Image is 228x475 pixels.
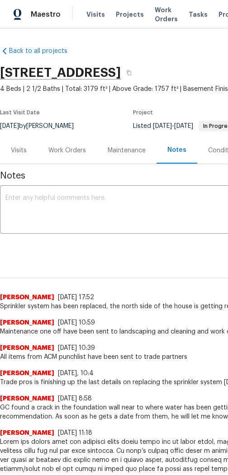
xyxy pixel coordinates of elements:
[153,123,172,129] span: [DATE]
[174,123,193,129] span: [DATE]
[58,294,94,301] span: [DATE] 17:52
[116,10,144,19] span: Projects
[121,65,137,81] button: Copy Address
[58,430,92,436] span: [DATE] 11:18
[167,146,186,155] div: Notes
[11,146,27,155] div: Visits
[189,11,208,18] span: Tasks
[58,370,94,376] span: [DATE], 10:4
[58,345,95,351] span: [DATE] 10:39
[48,146,86,155] div: Work Orders
[86,10,105,19] span: Visits
[58,320,95,326] span: [DATE] 10:59
[31,10,61,19] span: Maestro
[155,5,178,24] span: Work Orders
[153,123,193,129] span: -
[58,395,92,402] span: [DATE] 8:58
[133,110,153,115] span: Project
[108,146,146,155] div: Maintenance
